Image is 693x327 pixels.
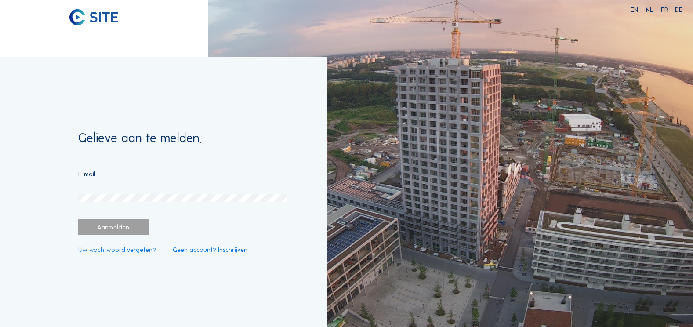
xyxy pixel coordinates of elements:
[78,131,287,155] div: Gelieve aan te melden.
[78,247,156,253] a: Uw wachtwoord vergeten?
[78,170,287,178] input: E-mail
[631,7,642,13] div: EN
[78,219,149,235] div: Aanmelden.
[173,247,249,253] a: Geen account? Inschrijven.
[69,9,118,25] img: C-SITE logo
[661,7,672,13] div: FR
[646,7,657,13] div: NL
[675,7,682,13] div: DE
